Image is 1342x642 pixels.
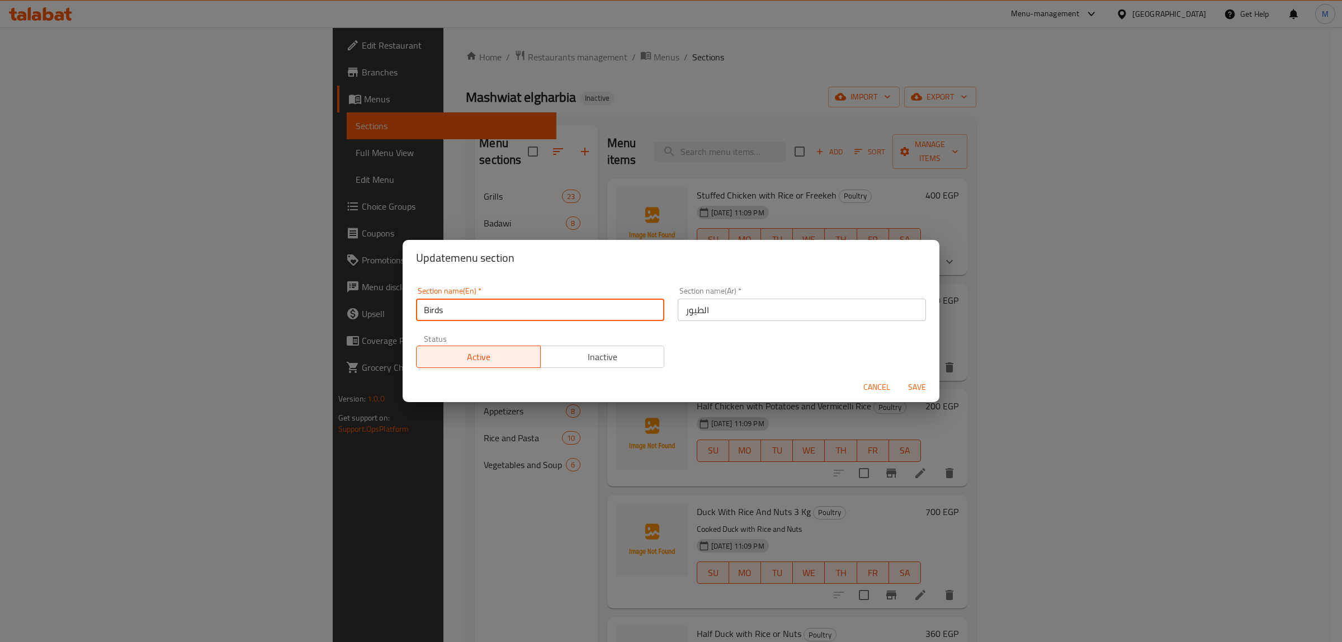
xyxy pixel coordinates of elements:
h2: Update menu section [416,249,926,267]
button: Active [416,346,541,368]
button: Save [899,377,935,398]
span: Inactive [545,349,660,365]
input: Please enter section name(en) [416,299,664,321]
input: Please enter section name(ar) [678,299,926,321]
span: Cancel [863,380,890,394]
button: Inactive [540,346,665,368]
button: Cancel [859,377,895,398]
span: Save [904,380,930,394]
span: Active [421,349,536,365]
